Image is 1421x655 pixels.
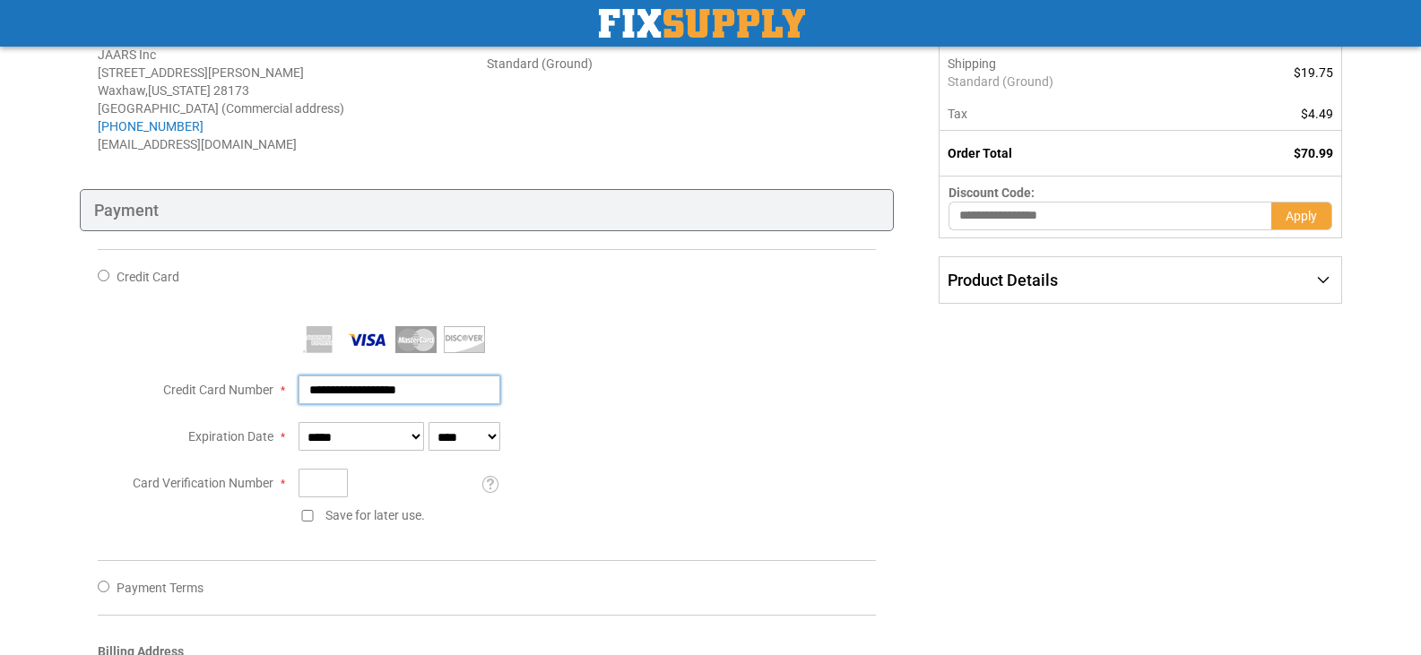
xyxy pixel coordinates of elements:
[299,326,340,353] img: American Express
[948,271,1058,289] span: Product Details
[117,270,179,284] span: Credit Card
[163,383,273,397] span: Credit Card Number
[80,189,895,232] div: Payment
[444,326,485,353] img: Discover
[599,9,805,38] img: Fix Industrial Supply
[98,119,204,134] a: [PHONE_NUMBER]
[1271,202,1332,230] button: Apply
[948,146,1012,160] strong: Order Total
[948,56,996,71] span: Shipping
[98,28,487,153] address: JAARS Purchasing JAARS Inc [STREET_ADDRESS][PERSON_NAME] Waxhaw , 28173 [GEOGRAPHIC_DATA] (Commer...
[117,581,204,595] span: Payment Terms
[1301,107,1333,121] span: $4.49
[347,326,388,353] img: Visa
[395,326,437,353] img: MasterCard
[1294,146,1333,160] span: $70.99
[98,137,297,151] span: [EMAIL_ADDRESS][DOMAIN_NAME]
[940,98,1215,131] th: Tax
[1286,209,1317,223] span: Apply
[948,73,1205,90] span: Standard (Ground)
[599,9,805,38] a: store logo
[133,476,273,490] span: Card Verification Number
[487,55,876,73] div: Standard (Ground)
[325,508,425,522] span: Save for later use.
[1294,65,1333,80] span: $19.75
[949,185,1035,200] span: Discount Code:
[148,83,211,98] span: [US_STATE]
[188,429,273,444] span: Expiration Date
